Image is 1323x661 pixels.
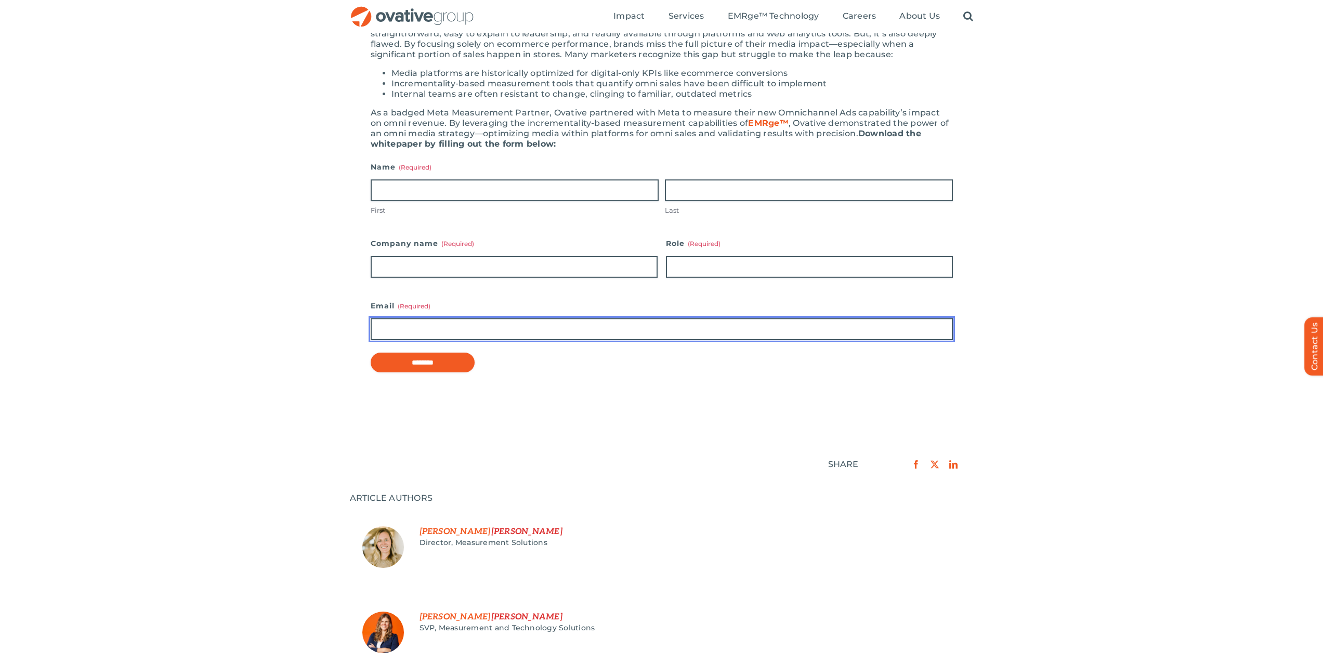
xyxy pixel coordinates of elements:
[441,240,474,248] span: (Required)
[925,458,944,471] a: X
[613,11,645,21] span: Impact
[688,240,721,248] span: (Required)
[371,128,921,149] b: Download the whitepaper by filling out the form below:
[371,18,953,60] div: For years, marketers have relied on last-click ROAS (Return on Ad Spend) as the standard for medi...
[907,458,925,471] a: Facebook
[944,458,963,471] a: LinkedIn
[350,5,475,15] a: OG_Full_horizontal_RGB
[420,527,491,537] span: First Name
[371,160,431,174] legend: Name
[666,236,953,251] label: Role
[843,11,876,22] a: Careers
[350,493,974,503] div: ARTICLE AUTHORS
[391,68,953,79] li: Media platforms are historically optimized for digital-only KPIs like ecommerce conversions
[398,302,430,310] span: (Required)
[963,11,973,22] a: Search
[843,11,876,21] span: Careers
[748,118,788,128] a: EMRge™
[371,205,659,215] label: First
[665,205,953,215] label: Last
[420,623,961,633] div: Job Title
[899,11,940,21] span: About Us
[491,527,562,537] span: Last Name
[391,79,953,89] li: Incrementality-based measurement tools that quantify omni sales have been difficult to implement
[828,459,859,470] div: SHARE
[491,612,562,622] span: Last Name
[420,537,961,548] div: Job Title
[728,11,819,22] a: EMRge™ Technology
[399,163,431,171] span: (Required)
[728,11,819,21] span: EMRge™ Technology
[371,108,953,149] div: As a badged Meta Measurement Partner, Ovative partnered with Meta to measure their new Omnichanne...
[669,11,704,21] span: Services
[371,236,658,251] label: Company name
[371,299,953,313] label: Email
[899,11,940,22] a: About Us
[669,11,704,22] a: Services
[391,89,953,99] li: Internal teams are often resistant to change, clinging to familiar, outdated metrics
[420,612,491,622] span: First Name
[613,11,645,22] a: Impact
